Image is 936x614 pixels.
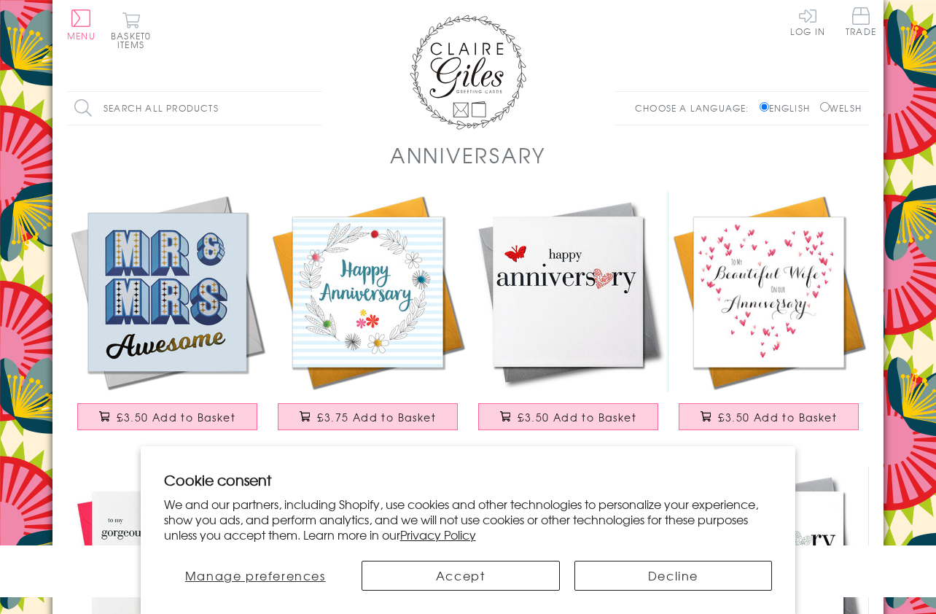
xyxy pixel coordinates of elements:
a: Wedding Card, Heart, Happy Anniversary, embellished with a fabric butterfly £3.50 Add to Basket [468,192,668,445]
span: £3.75 Add to Basket [317,410,436,424]
img: Wedding Card, Heart, Beautiful Wife Anniversary [668,192,869,392]
span: Menu [67,29,95,42]
button: £3.50 Add to Basket [478,403,659,430]
h1: Anniversary [390,140,546,170]
input: Welsh [820,102,830,112]
h2: Cookie consent [164,470,773,490]
p: Choose a language: [635,101,757,114]
a: Log In [790,7,825,36]
span: £3.50 Add to Basket [518,410,636,424]
p: We and our partners, including Shopify, use cookies and other technologies to personalize your ex... [164,497,773,542]
button: Decline [574,561,773,591]
a: Wedding Card, Mr & Mrs Awesome, blue block letters, with gold foil £3.50 Add to Basket [67,192,268,445]
button: Accept [362,561,560,591]
img: Wedding Card, Mr & Mrs Awesome, blue block letters, with gold foil [67,192,268,392]
a: Trade [846,7,876,39]
a: Wedding Card, Flower Circle, Happy Anniversary, Embellished with pompoms £3.75 Add to Basket [268,192,468,445]
button: Basket0 items [111,12,151,49]
button: £3.75 Add to Basket [278,403,459,430]
span: 0 items [117,29,151,51]
a: Privacy Policy [400,526,476,543]
label: English [760,101,817,114]
span: Manage preferences [185,567,326,584]
button: Manage preferences [164,561,347,591]
button: £3.50 Add to Basket [679,403,859,430]
input: English [760,102,769,112]
a: Wedding Card, Heart, Beautiful Wife Anniversary £3.50 Add to Basket [668,192,869,445]
span: Trade [846,7,876,36]
span: £3.50 Add to Basket [718,410,837,424]
button: £3.50 Add to Basket [77,403,258,430]
label: Welsh [820,101,862,114]
input: Search [308,92,322,125]
input: Search all products [67,92,322,125]
img: Claire Giles Greetings Cards [410,15,526,130]
span: £3.50 Add to Basket [117,410,235,424]
img: Wedding Card, Heart, Happy Anniversary, embellished with a fabric butterfly [468,192,668,392]
button: Menu [67,9,95,40]
img: Wedding Card, Flower Circle, Happy Anniversary, Embellished with pompoms [268,192,468,392]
